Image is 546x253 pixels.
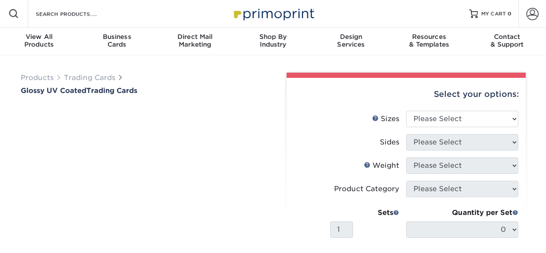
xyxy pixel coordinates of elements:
div: Weight [364,160,399,171]
a: Resources& Templates [390,28,468,55]
a: Direct MailMarketing [156,28,234,55]
div: Cards [78,33,156,48]
div: Select your options: [294,78,519,111]
span: Design [312,33,390,41]
span: Business [78,33,156,41]
a: BusinessCards [78,28,156,55]
div: Services [312,33,390,48]
div: Sets [330,208,399,218]
span: MY CART [481,10,506,18]
a: DesignServices [312,28,390,55]
a: Glossy UV CoatedTrading Cards [21,86,267,95]
div: Industry [234,33,312,48]
div: Sizes [372,114,399,124]
img: Primoprint [230,4,316,23]
div: Quantity per Set [406,208,518,218]
h1: Trading Cards [21,86,267,95]
a: Trading Cards [64,74,115,82]
span: Direct Mail [156,33,234,41]
a: Contact& Support [468,28,546,55]
div: Marketing [156,33,234,48]
div: Product Category [334,184,399,194]
span: 0 [508,11,511,17]
div: & Templates [390,33,468,48]
span: Glossy UV Coated [21,86,86,95]
span: Contact [468,33,546,41]
input: SEARCH PRODUCTS..... [35,9,119,19]
span: Shop By [234,33,312,41]
a: Shop ByIndustry [234,28,312,55]
span: Resources [390,33,468,41]
div: & Support [468,33,546,48]
div: Sides [380,137,399,147]
a: Products [21,74,54,82]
